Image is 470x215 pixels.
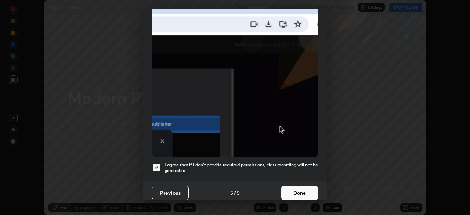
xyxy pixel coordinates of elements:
[230,189,233,197] h4: 5
[164,162,318,173] h5: I agree that if I don't provide required permissions, class recording will not be generated
[234,189,236,197] h4: /
[237,189,240,197] h4: 5
[281,186,318,200] button: Done
[152,186,189,200] button: Previous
